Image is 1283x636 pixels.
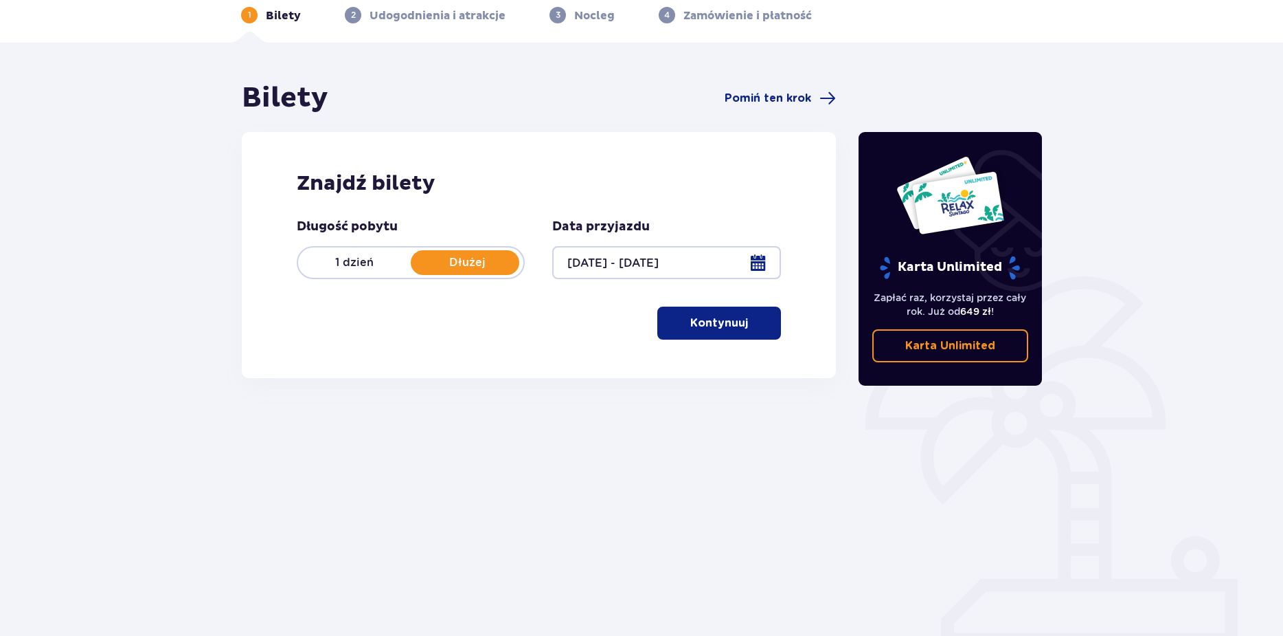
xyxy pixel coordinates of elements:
[297,219,398,235] p: Długość pobytu
[725,91,811,106] span: Pomiń ten krok
[878,256,1021,280] p: Karta Unlimited
[370,8,506,23] p: Udogodnienia i atrakcje
[574,8,615,23] p: Nocleg
[872,291,1029,318] p: Zapłać raz, korzystaj przez cały rok. Już od !
[664,9,670,21] p: 4
[242,81,328,116] h1: Bilety
[266,8,301,23] p: Bilety
[552,219,650,235] p: Data przyjazdu
[657,307,781,340] button: Kontynuuj
[297,171,781,197] h2: Znajdź bilety
[411,255,523,270] p: Dłużej
[690,316,748,331] p: Kontynuuj
[960,306,991,317] span: 649 zł
[683,8,812,23] p: Zamówienie i płatność
[905,338,995,353] p: Karta Unlimited
[298,255,411,270] p: 1 dzień
[351,9,356,21] p: 2
[872,329,1029,362] a: Karta Unlimited
[725,90,836,107] a: Pomiń ten krok
[556,9,560,21] p: 3
[248,9,251,21] p: 1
